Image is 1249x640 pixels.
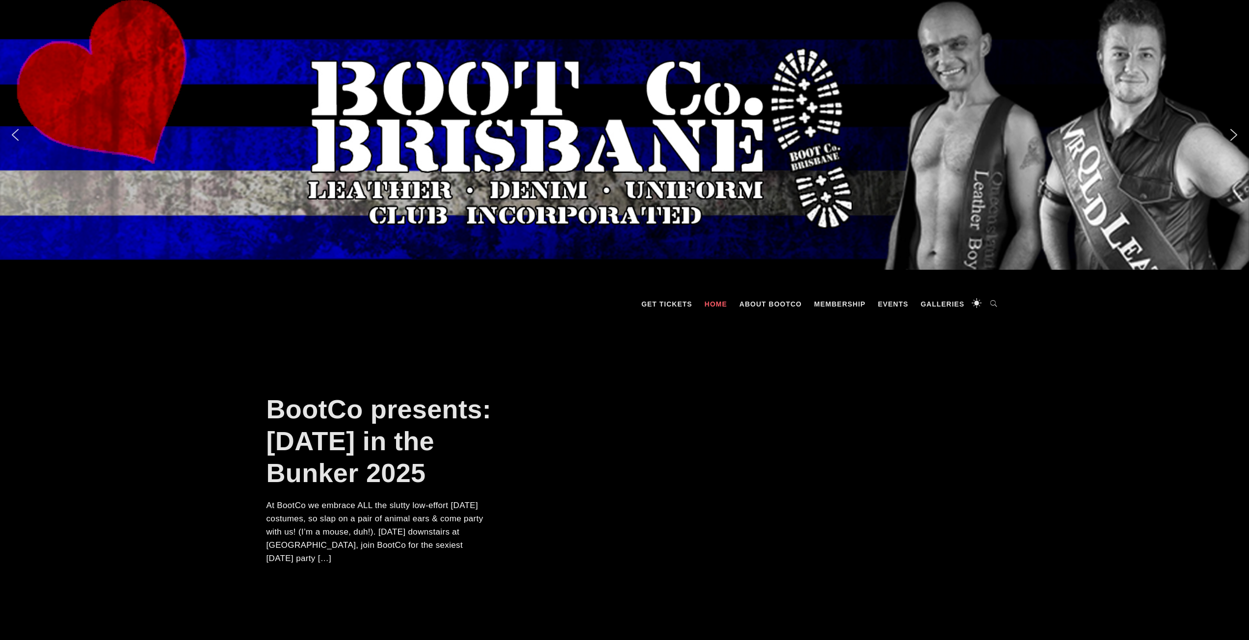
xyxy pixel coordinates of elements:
a: Home [700,289,732,319]
a: Galleries [916,289,969,319]
a: Membership [809,289,871,319]
p: At BootCo we embrace ALL the slutty low-effort [DATE] costumes, so slap on a pair of animal ears ... [266,499,492,565]
a: BootCo presents: [DATE] in the Bunker 2025 [266,394,491,487]
a: GET TICKETS [637,289,697,319]
a: Events [873,289,913,319]
img: previous arrow [7,127,23,143]
img: next arrow [1226,127,1242,143]
a: About BootCo [735,289,807,319]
